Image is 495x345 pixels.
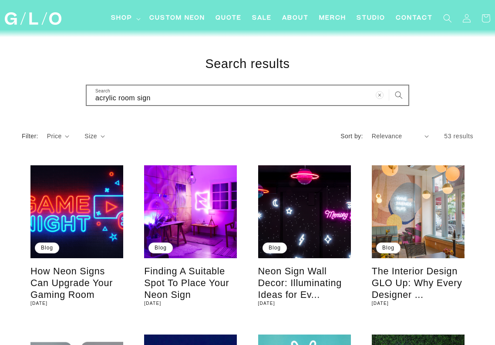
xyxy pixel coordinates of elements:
summary: Price [47,132,69,141]
span: Shop [111,14,132,23]
span: SALE [252,14,272,23]
label: Sort by: [340,133,363,140]
button: Clear search term [370,85,389,105]
span: Price [47,132,62,141]
a: Quote [210,9,247,28]
a: About [277,9,314,28]
a: Finding A Suitable Spot To Place Your Neon Sign [144,266,237,301]
span: Contact [396,14,433,23]
iframe: Chat Widget [338,223,495,345]
a: GLO Studio [2,9,65,28]
a: How Neon Signs Can Upgrade Your Gaming Room [30,266,123,301]
span: About [282,14,309,23]
h1: Search results [22,56,473,72]
span: Size [84,132,97,141]
img: GLO Studio [5,12,61,25]
button: Search [389,85,408,105]
summary: Search [438,9,457,28]
a: Neon Sign Wall Decor: Illuminating Ideas for Ev... [258,266,351,301]
span: Merch [319,14,346,23]
span: Quote [216,14,242,23]
a: SALE [247,9,277,28]
a: Merch [314,9,351,28]
span: Custom Neon [149,14,205,23]
span: Studio [357,14,385,23]
input: Search [87,85,408,105]
h2: Filter: [22,132,38,141]
a: Studio [351,9,391,28]
a: Contact [391,9,438,28]
a: Custom Neon [144,9,210,28]
summary: Size (0 selected) [84,132,104,141]
summary: Shop [106,9,144,28]
span: 53 results [444,133,473,140]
